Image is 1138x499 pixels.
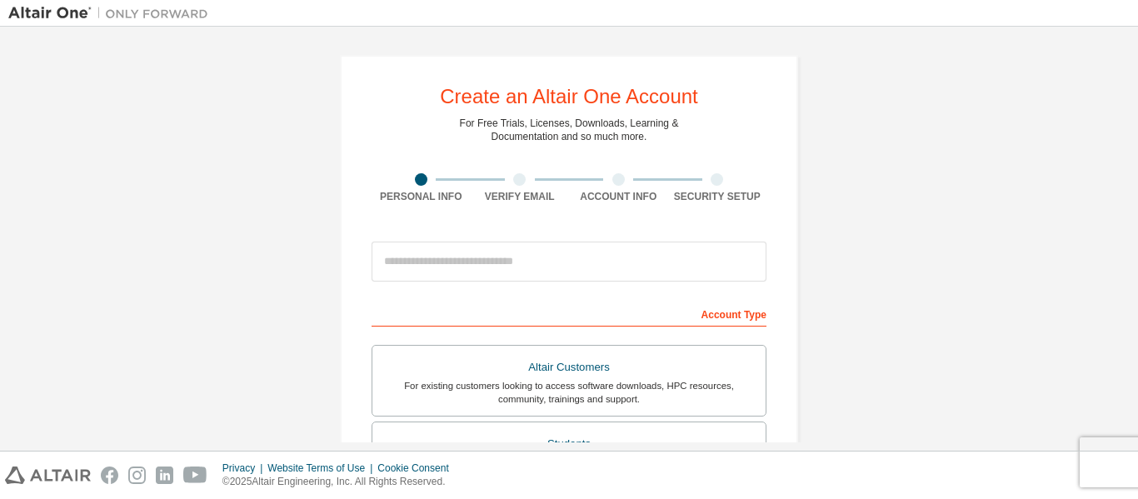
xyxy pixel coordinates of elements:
div: For Free Trials, Licenses, Downloads, Learning & Documentation and so much more. [460,117,679,143]
div: Altair Customers [382,356,756,379]
div: Security Setup [668,190,767,203]
div: Personal Info [372,190,471,203]
img: instagram.svg [128,467,146,484]
div: Verify Email [471,190,570,203]
img: linkedin.svg [156,467,173,484]
div: Students [382,432,756,456]
div: Create an Altair One Account [440,87,698,107]
img: facebook.svg [101,467,118,484]
div: Account Info [569,190,668,203]
div: Website Terms of Use [267,462,377,475]
div: Cookie Consent [377,462,458,475]
img: altair_logo.svg [5,467,91,484]
div: Privacy [222,462,267,475]
div: Account Type [372,300,766,327]
div: For existing customers looking to access software downloads, HPC resources, community, trainings ... [382,379,756,406]
img: Altair One [8,5,217,22]
img: youtube.svg [183,467,207,484]
p: © 2025 Altair Engineering, Inc. All Rights Reserved. [222,475,459,489]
